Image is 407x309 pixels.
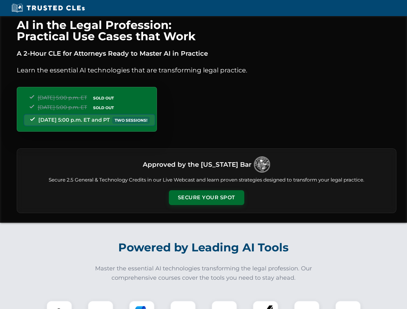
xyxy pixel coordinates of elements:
button: Secure Your Spot [169,190,244,205]
span: [DATE] 5:00 p.m. ET [38,95,87,101]
h2: Powered by Leading AI Tools [25,236,382,259]
span: SOLD OUT [91,104,116,111]
h1: AI in the Legal Profession: Practical Use Cases that Work [17,19,396,42]
p: Secure 2.5 General & Technology Credits in our Live Webcast and learn proven strategies designed ... [25,176,388,184]
p: A 2-Hour CLE for Attorneys Ready to Master AI in Practice [17,48,396,59]
h3: Approved by the [US_STATE] Bar [143,159,251,170]
span: [DATE] 5:00 p.m. ET [38,104,87,110]
span: SOLD OUT [91,95,116,101]
p: Master the essential AI technologies transforming the legal profession. Our comprehensive courses... [91,264,316,283]
img: Logo [254,156,270,173]
p: Learn the essential AI technologies that are transforming legal practice. [17,65,396,75]
img: Trusted CLEs [10,3,87,13]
